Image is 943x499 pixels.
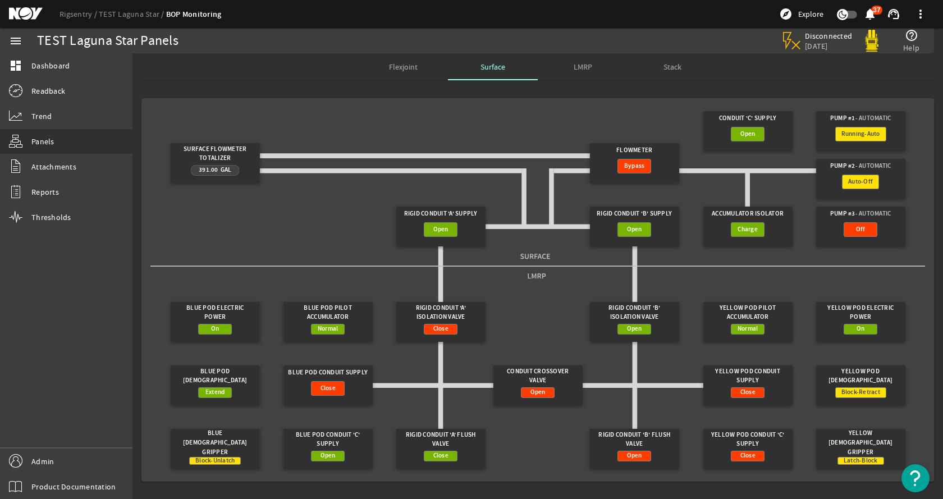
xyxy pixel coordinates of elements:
mat-icon: support_agent [887,7,900,21]
span: Block-Retract [841,387,880,398]
span: Open [627,323,642,335]
span: Running-Auto [841,129,880,140]
span: Surface [480,63,505,71]
span: [DATE] [805,41,853,51]
span: Panels [31,136,54,147]
span: Extend [205,387,225,398]
div: Blue Pod Conduit 'C' Supply [288,429,368,451]
div: Blue Pod Electric Power [175,302,255,324]
span: Open [433,224,448,235]
a: Rigsentry [59,9,99,19]
span: Close [321,383,336,394]
span: On [211,323,219,335]
div: Yellow Pod Conduit 'C' Supply [708,429,788,451]
span: Open [530,387,546,398]
div: Conduit Crossover Valve [498,365,578,387]
div: Flowmeter [594,143,675,159]
span: Open [627,224,642,235]
span: On [857,323,865,335]
a: BOP Monitoring [166,9,222,20]
span: Block-Unlatch [195,455,235,466]
div: Blue [DEMOGRAPHIC_DATA] Gripper [175,429,255,457]
span: Close [433,323,448,335]
span: Admin [31,456,54,467]
div: Surface Flowmeter Totalizer [175,143,255,165]
span: Open [627,450,642,461]
span: Bypass [624,161,645,172]
div: Yellow Pod Electric Power [821,302,901,324]
span: Dashboard [31,60,70,71]
div: Pump #3 [821,207,901,222]
mat-icon: help_outline [905,29,918,42]
div: Yellow Pod Conduit Supply [708,365,788,387]
mat-icon: menu [9,34,22,48]
mat-icon: explore [779,7,793,21]
div: Rigid Conduit 'B' Isolation Valve [594,302,675,324]
mat-icon: dashboard [9,59,22,72]
span: Explore [798,8,823,20]
span: - Automatic [855,162,891,171]
div: Blue Pod Pilot Accumulator [288,302,368,324]
div: Rigid Conduit 'A' Flush Valve [401,429,481,451]
button: 37 [864,8,876,20]
span: Thresholds [31,212,71,223]
div: Yellow Pod Pilot Accumulator [708,302,788,324]
button: Open Resource Center [901,464,930,492]
div: Rigid Conduit 'A' Isolation Valve [401,302,481,324]
div: Yellow [DEMOGRAPHIC_DATA] Gripper [821,429,901,457]
button: Explore [775,5,828,23]
span: Off [856,224,866,235]
span: Attachments [31,161,76,172]
span: Trend [31,111,52,122]
span: Flexjoint [389,63,418,71]
span: - Automatic [855,209,891,219]
span: Disconnected [805,31,853,41]
img: Yellowpod.svg [860,30,883,52]
span: Open [740,129,756,140]
span: Product Documentation [31,481,116,492]
div: Rigid Conduit 'B' Flush Valve [594,429,675,451]
span: 391.00 [199,166,218,174]
span: Close [740,450,756,461]
div: Yellow Pod [DEMOGRAPHIC_DATA] [821,365,901,387]
span: Readback [31,85,65,97]
span: Help [903,42,919,53]
span: Open [321,450,336,461]
span: - Automatic [855,114,891,123]
span: Close [433,450,448,461]
div: Pump #1 [821,111,901,127]
span: Auto-Off [848,176,873,187]
span: Stack [663,63,681,71]
div: TEST Laguna Star Panels [37,35,178,47]
button: more_vert [907,1,934,28]
div: Blue Pod Conduit Supply [288,365,368,381]
span: Close [740,387,756,398]
span: Latch-Block [844,455,878,466]
div: Pump #2 [821,159,901,175]
div: Conduit 'C' Supply [708,111,788,127]
div: Blue Pod [DEMOGRAPHIC_DATA] [175,365,255,387]
mat-icon: notifications [863,7,877,21]
div: Rigid Conduit 'B' Supply [594,207,675,222]
span: Gal [221,166,232,174]
span: Charge [738,224,758,235]
span: Normal [318,323,338,335]
span: Reports [31,186,59,198]
span: LMRP [574,63,592,71]
div: Rigid Conduit 'A' Supply [401,207,481,222]
a: TEST Laguna Star [99,9,166,19]
div: Accumulator Isolator [708,207,788,222]
span: Normal [738,323,758,335]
